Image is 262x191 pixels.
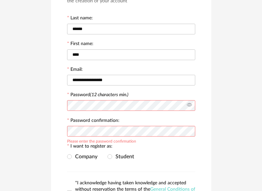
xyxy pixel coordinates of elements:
span: Company [72,154,97,159]
label: Password confirmation: [67,118,119,124]
label: Password [70,92,128,97]
i: (12 characters min.) [90,92,128,97]
label: I want to register as: [67,144,112,150]
label: First name: [67,41,93,47]
label: Last name: [67,16,93,22]
label: Email: [67,67,83,73]
span: Student [112,154,134,159]
div: Please enter the password confirmation [67,138,136,143]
